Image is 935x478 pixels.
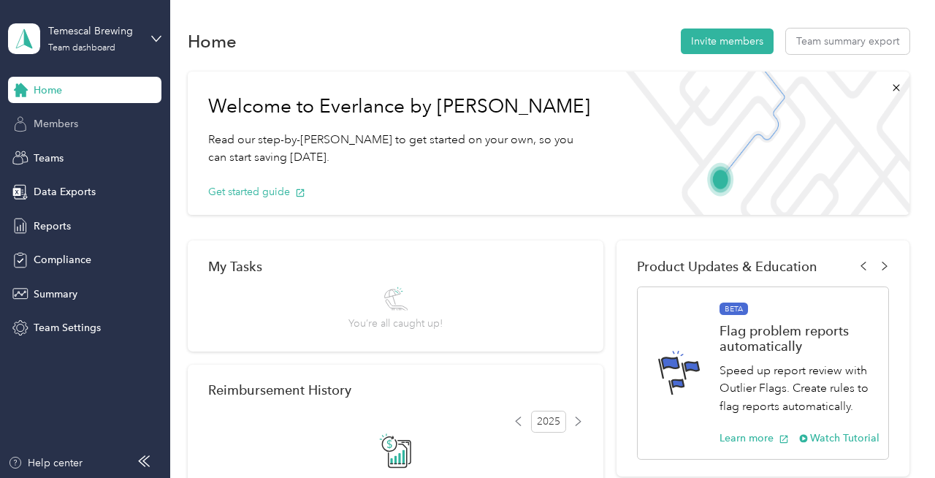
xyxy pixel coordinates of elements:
[208,131,594,167] p: Read our step-by-[PERSON_NAME] to get started on your own, so you can start saving [DATE].
[208,382,351,398] h2: Reimbursement History
[34,151,64,166] span: Teams
[34,116,78,132] span: Members
[34,287,77,302] span: Summary
[720,430,789,446] button: Learn more
[720,323,880,354] h1: Flag problem reports automatically
[208,259,583,274] div: My Tasks
[34,320,101,335] span: Team Settings
[614,72,909,215] img: Welcome to everlance
[786,29,909,54] button: Team summary export
[208,184,305,200] button: Get started guide
[208,95,594,118] h1: Welcome to Everlance by [PERSON_NAME]
[531,411,566,433] span: 2025
[188,34,237,49] h1: Home
[853,396,935,478] iframe: Everlance-gr Chat Button Frame
[48,23,140,39] div: Temescal Brewing
[720,362,880,416] p: Speed up report review with Outlier Flags. Create rules to flag reports automatically.
[348,316,443,331] span: You’re all caught up!
[799,430,880,446] button: Watch Tutorial
[720,303,748,316] span: BETA
[34,252,91,268] span: Compliance
[8,455,83,471] button: Help center
[34,184,96,200] span: Data Exports
[34,83,62,98] span: Home
[637,259,817,274] span: Product Updates & Education
[681,29,774,54] button: Invite members
[34,219,71,234] span: Reports
[48,44,115,53] div: Team dashboard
